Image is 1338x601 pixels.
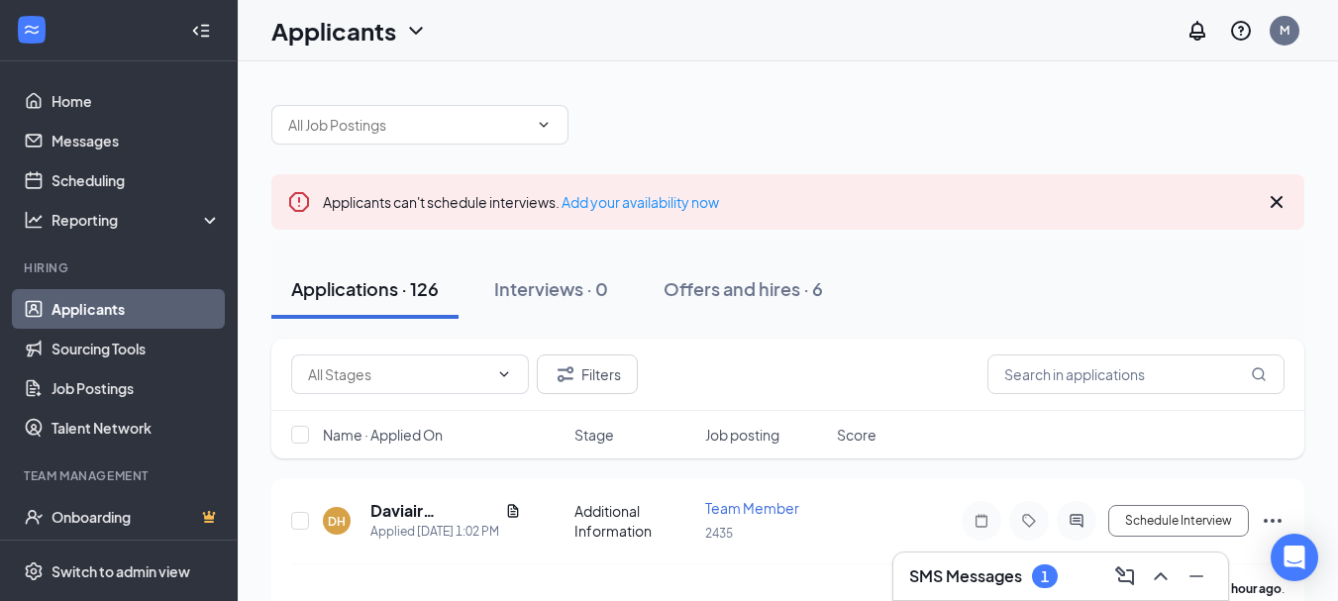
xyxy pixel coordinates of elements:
svg: Tag [1017,513,1041,529]
div: DH [328,513,346,530]
svg: ChevronDown [536,117,552,133]
div: Applied [DATE] 1:02 PM [370,522,521,542]
a: Scheduling [51,160,221,200]
span: Score [837,425,876,445]
a: Applicants [51,289,221,329]
div: Hiring [24,259,217,276]
button: ChevronUp [1145,560,1177,592]
h1: Applicants [271,14,396,48]
svg: WorkstreamLogo [22,20,42,40]
svg: ChevronDown [404,19,428,43]
svg: MagnifyingGlass [1251,366,1267,382]
a: Talent Network [51,408,221,448]
a: Home [51,81,221,121]
b: an hour ago [1215,581,1282,596]
div: Switch to admin view [51,561,190,581]
svg: ComposeMessage [1113,564,1137,588]
span: Name · Applied On [323,425,443,445]
h5: Daviair [PERSON_NAME] [370,500,497,522]
div: Additional Information [574,501,694,541]
h3: SMS Messages [909,565,1022,587]
svg: Minimize [1184,564,1208,588]
span: Applicants can't schedule interviews. [323,193,719,211]
div: Offers and hires · 6 [664,276,823,301]
div: Applications · 126 [291,276,439,301]
div: 1 [1041,568,1049,585]
span: 2435 [705,526,733,541]
div: Reporting [51,210,222,230]
span: Job posting [705,425,779,445]
button: Filter Filters [537,354,638,394]
button: ComposeMessage [1109,560,1141,592]
a: Add your availability now [562,193,719,211]
svg: Error [287,190,311,214]
svg: Ellipses [1261,509,1285,533]
a: Sourcing Tools [51,329,221,368]
svg: Collapse [191,21,211,41]
svg: Settings [24,561,44,581]
input: Search in applications [987,354,1285,394]
svg: Cross [1265,190,1288,214]
svg: QuestionInfo [1229,19,1253,43]
button: Minimize [1181,560,1212,592]
a: Messages [51,121,221,160]
div: Open Intercom Messenger [1271,534,1318,581]
input: All Stages [308,363,488,385]
div: Interviews · 0 [494,276,608,301]
svg: Filter [554,362,577,386]
input: All Job Postings [288,114,528,136]
a: TeamCrown [51,537,221,576]
svg: Notifications [1185,19,1209,43]
svg: Analysis [24,210,44,230]
svg: Document [505,503,521,519]
button: Schedule Interview [1108,505,1249,537]
a: Job Postings [51,368,221,408]
span: Stage [574,425,614,445]
a: OnboardingCrown [51,497,221,537]
svg: ChevronDown [496,366,512,382]
svg: ChevronUp [1149,564,1173,588]
svg: Note [970,513,993,529]
div: Team Management [24,467,217,484]
svg: ActiveChat [1065,513,1088,529]
div: M [1280,22,1289,39]
span: Team Member [705,499,799,517]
